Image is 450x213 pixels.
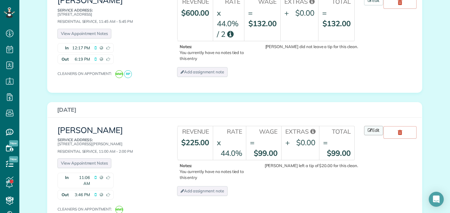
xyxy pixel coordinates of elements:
p: You currently have no notes tied to this entry [180,44,250,62]
a: View Appointment Notes [57,29,111,38]
strong: Out [58,55,70,64]
div: 44.0% / 2 [217,18,240,40]
strong: $600.00 [181,8,209,17]
div: Residential Service, 11:00 AM - 2:00 PM [57,138,163,153]
div: + [284,7,289,18]
a: Add assignment note [177,67,227,77]
b: Notes: [180,44,192,49]
div: x [217,7,221,18]
div: = [248,7,252,18]
div: [PERSON_NAME] left a tip of $20.00 for this clean. [251,163,358,169]
div: $0.00 [295,7,314,18]
strong: $132.00 [248,19,277,28]
strong: $132.00 [322,19,351,28]
h3: [DATE] [57,107,412,113]
th: Wage [246,126,281,136]
span: MM5 [115,70,123,78]
strong: In [58,173,70,188]
p: You currently have no notes tied to this entry [180,163,250,181]
span: RP [124,70,132,78]
span: 12:17 PM [72,45,90,51]
b: Notes: [180,163,192,168]
strong: $99.00 [327,148,351,158]
span: New [9,156,18,162]
strong: $225.00 [181,138,209,147]
span: Cleaners on appointment: [57,207,114,211]
strong: In [58,43,70,52]
span: Cleaners on appointment: [57,71,114,76]
span: New [9,140,18,146]
a: [PERSON_NAME] [57,125,123,135]
div: [PERSON_NAME] did not leave a tip for this clean. [251,44,358,50]
div: 44.0% [221,148,242,158]
b: Service Address: [57,8,93,12]
th: Extras [281,126,319,136]
span: 11:06 AM [72,175,90,186]
span: 3:46 PM [75,192,90,198]
th: Revenue [177,126,213,136]
b: Service Address: [57,137,93,142]
div: $0.00 [296,137,315,148]
th: Rate [213,126,246,136]
strong: Out [58,190,70,199]
div: Open Intercom Messenger [429,192,444,207]
a: Edit [364,126,383,135]
a: Add assignment note [177,186,227,196]
th: Total [319,126,354,136]
div: = [250,137,254,148]
p: [STREET_ADDRESS] [57,8,163,16]
span: 6:19 PM [75,56,90,62]
a: View Appointment Notes [57,158,111,168]
div: + [285,137,290,148]
strong: $99.00 [254,148,277,158]
div: = [323,137,327,148]
p: [STREET_ADDRESS][PERSON_NAME] [57,138,163,146]
div: = [322,7,327,18]
div: x [217,137,221,148]
div: Residential Service, 11:45 AM - 5:45 PM [57,8,163,24]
